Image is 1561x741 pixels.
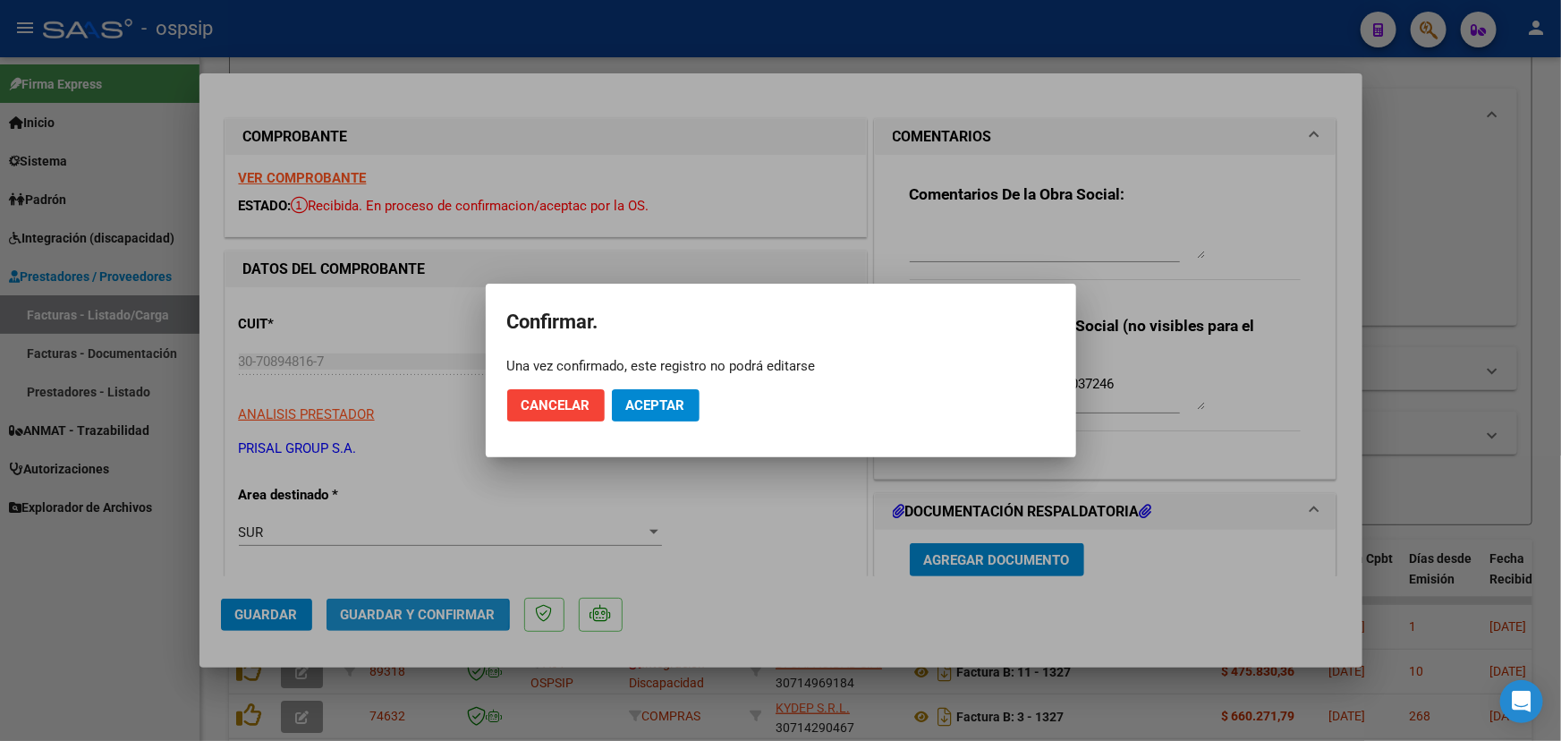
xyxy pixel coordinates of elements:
button: Cancelar [507,389,605,422]
span: Cancelar [522,397,590,413]
span: Aceptar [626,397,685,413]
div: Open Intercom Messenger [1500,680,1543,723]
div: Una vez confirmado, este registro no podrá editarse [507,357,1055,375]
h2: Confirmar. [507,305,1055,339]
button: Aceptar [612,389,700,422]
